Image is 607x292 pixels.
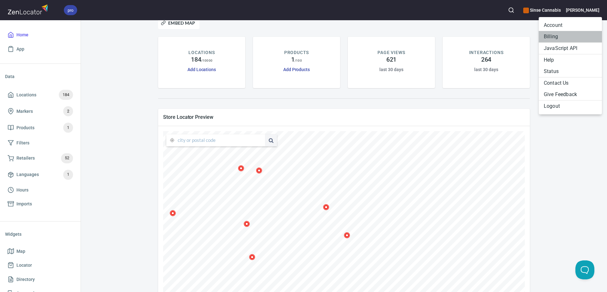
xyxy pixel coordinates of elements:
[539,31,602,42] li: Billing
[539,20,602,31] li: Account
[539,100,602,112] li: Logout
[539,77,602,89] li: Contact Us
[539,89,602,100] li: Give Feedback
[539,43,602,54] a: JavaScript API
[539,54,602,66] a: Help
[539,66,602,77] a: Status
